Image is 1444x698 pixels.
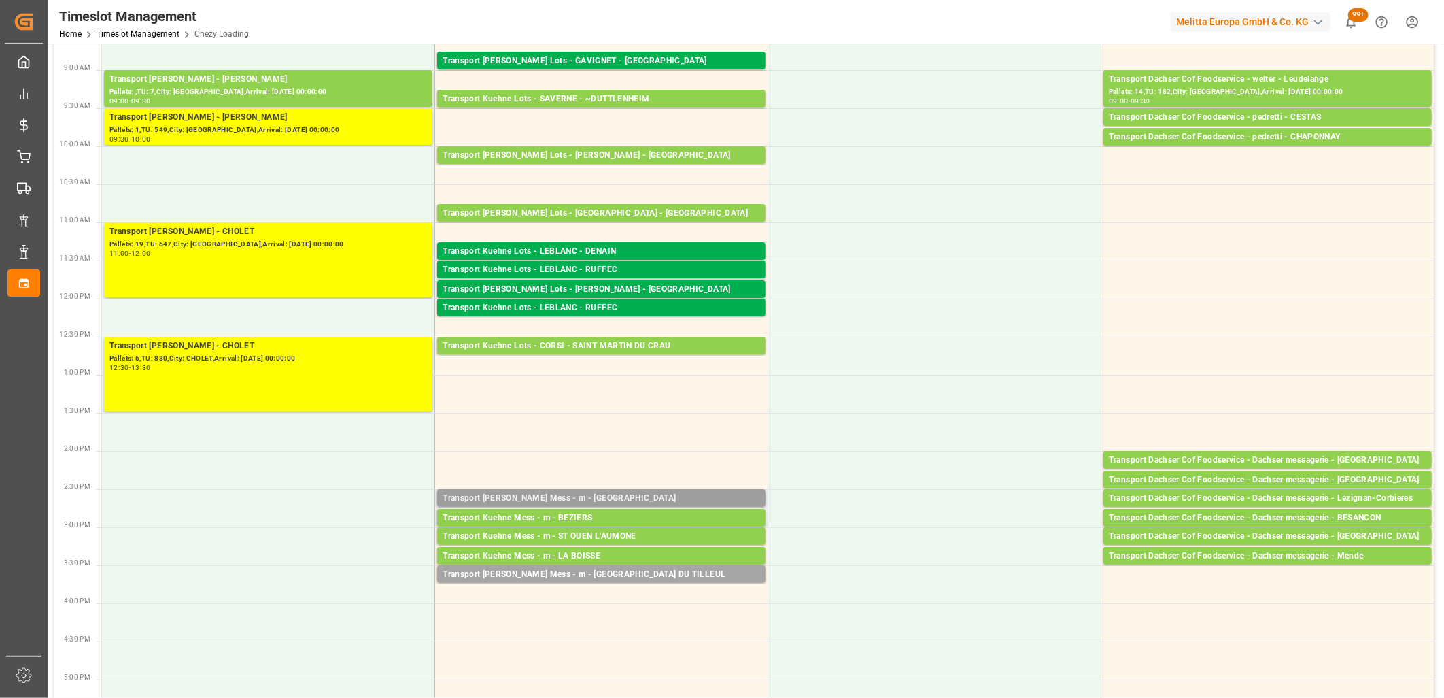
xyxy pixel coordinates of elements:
div: Pallets: 4,TU: 198,City: [GEOGRAPHIC_DATA],Arrival: [DATE] 00:00:00 [443,220,760,232]
div: Transport [PERSON_NAME] Lots - [GEOGRAPHIC_DATA] - [GEOGRAPHIC_DATA] [443,207,760,220]
span: 10:30 AM [59,178,90,186]
div: 09:30 [131,98,151,104]
div: 09:00 [109,98,129,104]
div: Pallets: 2,TU: 49,City: [GEOGRAPHIC_DATA],Arrival: [DATE] 00:00:00 [1109,563,1426,575]
div: Pallets: 6,TU: 880,City: CHOLET,Arrival: [DATE] 00:00:00 [109,353,427,365]
div: Pallets: ,TU: 87,City: [GEOGRAPHIC_DATA],Arrival: [DATE] 00:00:00 [1109,544,1426,555]
div: Pallets: 5,TU: ,City: [GEOGRAPHIC_DATA],Arrival: [DATE] 00:00:00 [1109,144,1426,156]
div: - [129,250,131,256]
div: Pallets: ,TU: 80,City: [GEOGRAPHIC_DATA],Arrival: [DATE] 00:00:00 [443,525,760,537]
div: Transport Dachser Cof Foodservice - Dachser messagerie - [GEOGRAPHIC_DATA] [1109,473,1426,487]
span: 3:00 PM [64,521,90,529]
div: - [129,365,131,371]
div: Pallets: 1,TU: 70,City: [GEOGRAPHIC_DATA],Arrival: [DATE] 00:00:00 [1109,525,1426,537]
div: Pallets: ,TU: 848,City: [GEOGRAPHIC_DATA][PERSON_NAME],Arrival: [DATE] 00:00:00 [443,353,760,365]
div: Transport Kuehne Mess - m - LA BOISSE [443,550,760,563]
span: 2:30 PM [64,483,90,491]
div: Transport Dachser Cof Foodservice - Dachser messagerie - Mende [1109,550,1426,563]
div: Transport Kuehne Mess - m - ST OUEN L'AUMONE [443,530,760,544]
div: 09:30 [109,136,129,142]
div: Pallets: ,TU: 7,City: [GEOGRAPHIC_DATA],Arrival: [DATE] 00:00:00 [109,86,427,98]
div: Pallets: ,TU: 116,City: [GEOGRAPHIC_DATA],Arrival: [DATE] 00:00:00 [443,259,760,270]
div: Transport Dachser Cof Foodservice - Dachser messagerie - BESANCON [1109,512,1426,525]
div: Pallets: ,TU: 21,City: [GEOGRAPHIC_DATA],Arrival: [DATE] 00:00:00 [443,505,760,517]
span: 9:00 AM [64,64,90,71]
div: 09:30 [1131,98,1150,104]
button: show 100 new notifications [1336,7,1366,37]
div: Pallets: ,TU: 14,City: [GEOGRAPHIC_DATA],Arrival: [DATE] 00:00:00 [443,582,760,593]
div: 13:30 [131,365,151,371]
div: Transport Dachser Cof Foodservice - pedretti - CESTAS [1109,111,1426,124]
div: Transport Dachser Cof Foodservice - welter - Leudelange [1109,73,1426,86]
div: Transport Kuehne Lots - LEBLANC - DENAIN [443,245,760,259]
div: Pallets: ,TU: 401,City: [GEOGRAPHIC_DATA],Arrival: [DATE] 00:00:00 [443,297,760,308]
div: Transport [PERSON_NAME] Mess - m - [GEOGRAPHIC_DATA] DU TILLEUL [443,568,760,582]
span: 5:00 PM [64,674,90,681]
span: 11:30 AM [59,254,90,262]
span: 4:30 PM [64,635,90,643]
div: 12:00 [131,250,151,256]
div: Transport [PERSON_NAME] Lots - GAVIGNET - [GEOGRAPHIC_DATA] [443,54,760,68]
div: Pallets: 3,TU: 48,City: CESTAS,Arrival: [DATE] 00:00:00 [1109,124,1426,136]
div: Pallets: 19,TU: 647,City: [GEOGRAPHIC_DATA],Arrival: [DATE] 00:00:00 [109,239,427,250]
div: Transport [PERSON_NAME] Mess - m - [GEOGRAPHIC_DATA] [443,492,760,505]
div: Pallets: 13,TU: 708,City: [GEOGRAPHIC_DATA],Arrival: [DATE] 00:00:00 [443,68,760,80]
div: Pallets: 1,TU: 70,City: ~[GEOGRAPHIC_DATA],Arrival: [DATE] 00:00:00 [443,106,760,118]
div: - [129,98,131,104]
span: 3:30 PM [64,559,90,567]
div: - [129,136,131,142]
span: 12:00 PM [59,293,90,300]
div: Pallets: ,TU: 95,City: RUFFEC,Arrival: [DATE] 00:00:00 [443,315,760,327]
div: Timeslot Management [59,6,249,27]
div: Pallets: 2,TU: 5,City: Lezignan-[GEOGRAPHIC_DATA],Arrival: [DATE] 00:00:00 [1109,505,1426,517]
span: 99+ [1348,8,1369,22]
span: 11:00 AM [59,216,90,224]
div: Pallets: 1,TU: 45,City: [GEOGRAPHIC_DATA],Arrival: [DATE] 00:00:00 [1109,467,1426,479]
a: Home [59,29,82,39]
span: 10:00 AM [59,140,90,148]
span: 2:00 PM [64,445,90,452]
div: Pallets: 1,TU: ,City: [GEOGRAPHIC_DATA][PERSON_NAME],Arrival: [DATE] 00:00:00 [443,563,760,575]
button: Help Center [1366,7,1397,37]
div: Transport Dachser Cof Foodservice - Dachser messagerie - [GEOGRAPHIC_DATA] [1109,530,1426,544]
div: Pallets: 14,TU: 182,City: [GEOGRAPHIC_DATA],Arrival: [DATE] 00:00:00 [1109,86,1426,98]
div: Pallets: 4,TU: 489,City: RUFFEC,Arrival: [DATE] 00:00:00 [443,277,760,288]
div: Transport [PERSON_NAME] Lots - [PERSON_NAME] - [GEOGRAPHIC_DATA] [443,283,760,297]
div: 11:00 [109,250,129,256]
div: Transport Kuehne Lots - LEBLANC - RUFFEC [443,263,760,277]
div: Transport Dachser Cof Foodservice - Dachser messagerie - Lezignan-Corbieres [1109,492,1426,505]
span: 1:00 PM [64,369,90,376]
a: Timeslot Management [97,29,179,39]
div: Melitta Europa GmbH & Co. KG [1171,12,1330,32]
div: Transport Kuehne Lots - SAVERNE - ~DUTTLENHEIM [443,93,760,106]
div: Transport [PERSON_NAME] - [PERSON_NAME] [109,73,427,86]
div: Pallets: ,TU: 63,City: [GEOGRAPHIC_DATA],Arrival: [DATE] 00:00:00 [1109,487,1426,499]
span: 12:30 PM [59,331,90,338]
div: Transport Dachser Cof Foodservice - Dachser messagerie - [GEOGRAPHIC_DATA] [1109,454,1426,467]
div: 09:00 [1109,98,1129,104]
span: 9:30 AM [64,102,90,110]
div: Transport Kuehne Lots - CORSI - SAINT MARTIN DU CRAU [443,339,760,353]
div: 10:00 [131,136,151,142]
div: - [1129,98,1131,104]
button: Melitta Europa GmbH & Co. KG [1171,9,1336,35]
div: Transport Kuehne Mess - m - BEZIERS [443,512,760,525]
div: Transport [PERSON_NAME] - CHOLET [109,339,427,353]
div: Transport Dachser Cof Foodservice - pedretti - CHAPONNAY [1109,131,1426,144]
span: 4:00 PM [64,597,90,605]
span: 1:30 PM [64,407,90,414]
div: Transport [PERSON_NAME] Lots - [PERSON_NAME] - [GEOGRAPHIC_DATA] [443,149,760,163]
div: Pallets: ,TU: 15,City: ST OUEN L'AUMONE,Arrival: [DATE] 00:00:00 [443,544,760,555]
div: 12:30 [109,365,129,371]
div: Transport [PERSON_NAME] - CHOLET [109,225,427,239]
div: Transport [PERSON_NAME] - [PERSON_NAME] [109,111,427,124]
div: Pallets: 1,TU: 549,City: [GEOGRAPHIC_DATA],Arrival: [DATE] 00:00:00 [109,124,427,136]
div: Transport Kuehne Lots - LEBLANC - RUFFEC [443,301,760,315]
div: Pallets: 1,TU: 233,City: [GEOGRAPHIC_DATA],Arrival: [DATE] 00:00:00 [443,163,760,174]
